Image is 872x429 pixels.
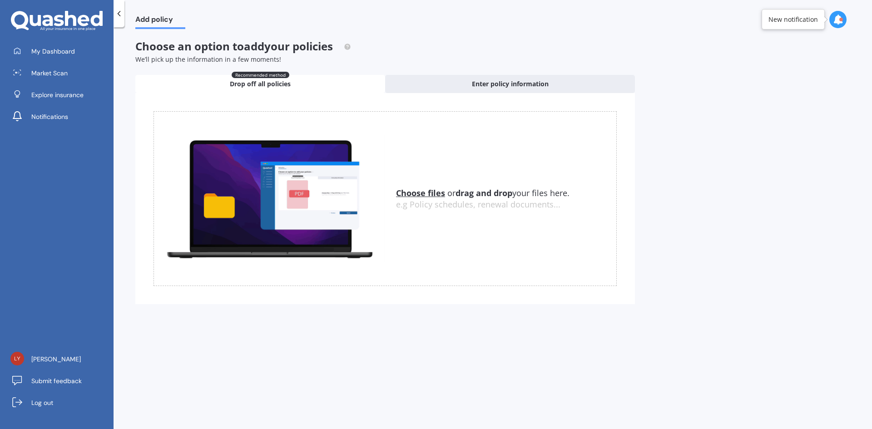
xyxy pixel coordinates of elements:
a: Submit feedback [7,372,114,390]
span: to add your policies [233,39,333,54]
span: Notifications [31,112,68,121]
span: Add policy [135,15,185,27]
a: Log out [7,394,114,412]
span: Enter policy information [472,79,549,89]
a: Notifications [7,108,114,126]
span: [PERSON_NAME] [31,355,81,364]
span: We’ll pick up the information in a few moments! [135,55,281,64]
a: Explore insurance [7,86,114,104]
span: Recommended method [232,72,289,78]
a: My Dashboard [7,42,114,60]
span: Market Scan [31,69,68,78]
span: Drop off all policies [230,79,291,89]
a: [PERSON_NAME] [7,350,114,368]
b: drag and drop [456,187,512,198]
div: e.g Policy schedules, renewal documents... [396,200,616,210]
span: Submit feedback [31,376,82,385]
img: 7f4d46bd53c51a48e2d7db4ad1c3b0ec [10,352,24,365]
div: New notification [768,15,818,24]
span: or your files here. [396,187,570,198]
span: Log out [31,398,53,407]
span: Explore insurance [31,90,84,99]
span: Choose an option [135,39,351,54]
img: upload.de96410c8ce839c3fdd5.gif [154,135,385,262]
u: Choose files [396,187,445,198]
a: Market Scan [7,64,114,82]
span: My Dashboard [31,47,75,56]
